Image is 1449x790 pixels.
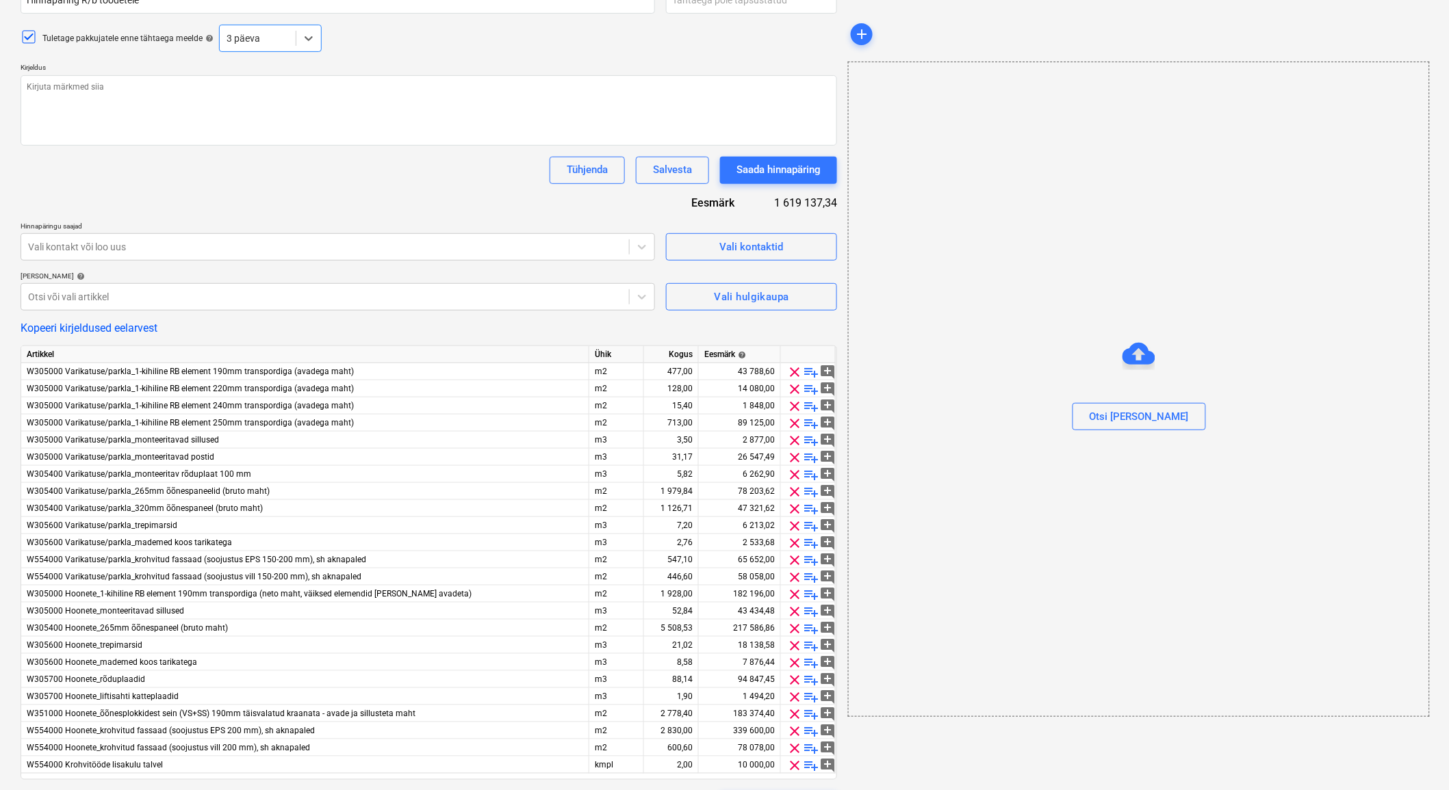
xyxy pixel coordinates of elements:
[650,432,693,449] div: 3,50
[819,706,836,722] span: add_comment
[1073,403,1206,430] button: Otsi [PERSON_NAME]
[704,449,775,466] div: 26 547,49
[819,689,836,705] span: add_comment
[786,740,803,756] span: clear
[27,760,163,769] span: W554000 Krohvitööde lisakulu talvel
[704,397,775,414] div: 1 848,00
[704,534,775,551] div: 2 533,68
[650,466,693,483] div: 5,82
[786,501,803,517] span: clear
[819,415,836,432] span: add_comment
[819,740,836,756] span: add_comment
[819,398,836,414] span: add_comment
[803,466,819,483] span: playlist_add
[589,705,644,722] div: m2
[786,569,803,585] span: clear
[589,620,644,637] div: m2
[786,672,803,688] span: clear
[27,589,472,598] span: W305000 Hoonete_1-kihiline RB element 190mm transpordiga (neto maht, väiksed elemendid ilma avadeta)
[27,657,197,667] span: W305600 Hoonete_mademed koos tarikatega
[704,671,775,688] div: 94 847,45
[819,466,836,483] span: add_comment
[720,157,837,184] button: Saada hinnapäring
[21,63,837,75] p: Kirjeldus
[819,620,836,637] span: add_comment
[27,674,145,684] span: W305700 Hoonete_rõduplaadid
[589,449,644,466] div: m3
[819,501,836,517] span: add_comment
[819,586,836,603] span: add_comment
[803,569,819,585] span: playlist_add
[819,364,836,380] span: add_comment
[650,722,693,739] div: 2 830,00
[704,722,775,739] div: 339 600,00
[74,272,85,280] span: help
[21,222,655,233] p: Hinnapäringu saajad
[803,398,819,414] span: playlist_add
[786,466,803,483] span: clear
[567,161,608,179] div: Tühjenda
[589,483,644,500] div: m2
[786,637,803,654] span: clear
[21,346,589,363] div: Artikkel
[704,620,775,637] div: 217 586,86
[653,161,692,179] div: Salvesta
[803,432,819,449] span: playlist_add
[644,346,699,363] div: Kogus
[1381,724,1449,790] iframe: Chat Widget
[589,671,644,688] div: m3
[21,321,157,334] button: Kopeeri kirjeldused eelarvest
[659,195,756,211] div: Eesmärk
[704,756,775,774] div: 10 000,00
[854,26,870,42] span: add
[650,739,693,756] div: 600,60
[803,364,819,380] span: playlist_add
[803,672,819,688] span: playlist_add
[786,398,803,414] span: clear
[786,620,803,637] span: clear
[786,432,803,449] span: clear
[666,233,837,261] button: Vali kontaktid
[27,538,232,547] span: W305600 Varikatuse/parkla_mademed koos tarikatega
[42,33,214,44] div: Tuletage pakkujatele enne tähtaega meelde
[819,637,836,654] span: add_comment
[786,723,803,739] span: clear
[589,432,644,449] div: m3
[819,603,836,620] span: add_comment
[203,34,214,42] span: help
[819,535,836,551] span: add_comment
[704,688,775,705] div: 1 494,20
[589,756,644,774] div: kmpl
[704,500,775,517] div: 47 321,62
[589,603,644,620] div: m3
[736,161,821,179] div: Saada hinnapäring
[803,501,819,517] span: playlist_add
[650,483,693,500] div: 1 979,84
[650,568,693,585] div: 446,60
[589,363,644,380] div: m2
[27,623,228,633] span: W305400 Hoonete_265mm õõnespaneel (bruto maht)
[756,195,837,211] div: 1 619 137,34
[803,415,819,432] span: playlist_add
[704,739,775,756] div: 78 078,00
[589,688,644,705] div: m3
[27,418,354,427] span: W305000 Varikatuse/parkla_1-kihiline RB element 250mm transpordiga (avadega maht)
[803,706,819,722] span: playlist_add
[27,401,354,410] span: W305000 Varikatuse/parkla_1-kihiline RB element 240mm transpordiga (avadega maht)
[786,484,803,500] span: clear
[704,432,775,449] div: 2 877,00
[704,380,775,397] div: 14 080,00
[848,62,1430,717] div: Otsi [PERSON_NAME]
[27,486,270,496] span: W305400 Varikatuse/parkla_265mm õõnespaneelid (bruto maht)
[720,238,784,256] div: Vali kontaktid
[803,723,819,739] span: playlist_add
[704,346,775,363] div: Eesmärk
[803,637,819,654] span: playlist_add
[589,637,644,654] div: m3
[819,757,836,774] span: add_comment
[704,603,775,620] div: 43 434,48
[704,654,775,671] div: 7 876,44
[27,726,315,735] span: W554000 Hoonete_krohvitud fassaad (soojustus EPS 200 mm), sh aknapaled
[786,655,803,671] span: clear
